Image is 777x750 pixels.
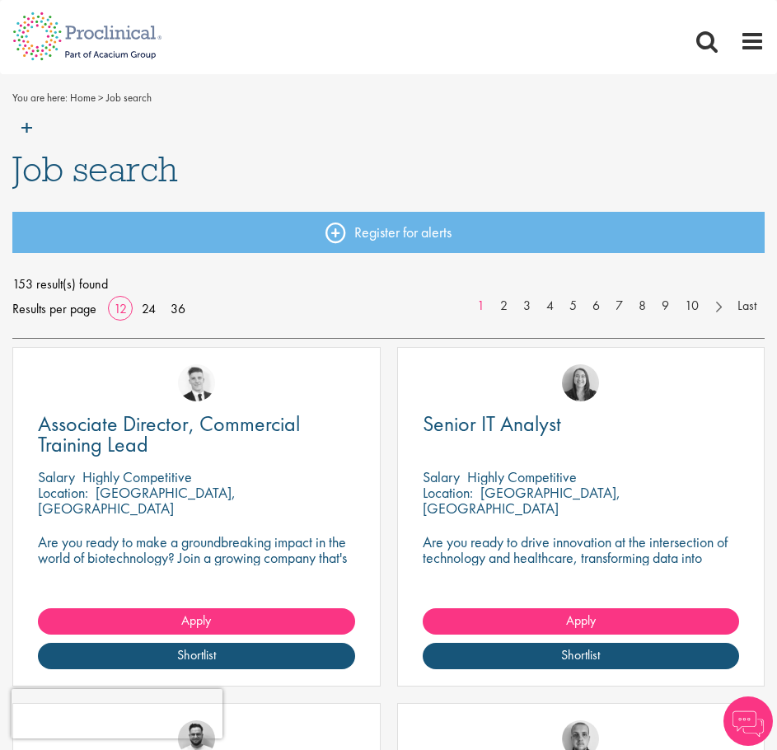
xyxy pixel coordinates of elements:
a: 24 [136,300,161,317]
span: Salary [423,467,460,486]
span: Results per page [12,297,96,321]
a: 1 [469,297,493,316]
a: Senior IT Analyst [423,414,740,434]
a: Shortlist [38,643,355,669]
a: 7 [607,297,631,316]
span: 153 result(s) found [12,272,765,297]
a: Last [729,297,765,316]
p: [GEOGRAPHIC_DATA], [GEOGRAPHIC_DATA] [38,483,236,518]
p: Are you ready to drive innovation at the intersection of technology and healthcare, transforming ... [423,534,740,597]
iframe: reCAPTCHA [12,689,222,738]
span: Senior IT Analyst [423,410,561,438]
a: 36 [165,300,191,317]
a: Associate Director, Commercial Training Lead [38,414,355,455]
img: Nicolas Daniel [178,364,215,401]
span: Salary [38,467,75,486]
img: Mia Kellerman [562,364,599,401]
a: Register for alerts [12,212,765,253]
p: Highly Competitive [82,467,192,486]
a: 2 [492,297,516,316]
a: 9 [653,297,677,316]
span: Location: [423,483,473,502]
a: 10 [676,297,707,316]
a: Apply [38,608,355,635]
span: Apply [181,612,211,629]
a: Shortlist [423,643,740,669]
p: Are you ready to make a groundbreaking impact in the world of biotechnology? Join a growing compa... [38,534,355,581]
a: 6 [584,297,608,316]
span: Apply [566,612,596,629]
p: Highly Competitive [467,467,577,486]
p: [GEOGRAPHIC_DATA], [GEOGRAPHIC_DATA] [423,483,620,518]
img: Chatbot [723,696,773,746]
span: Location: [38,483,88,502]
span: Job search [12,147,178,191]
a: 12 [108,300,133,317]
span: Associate Director, Commercial Training Lead [38,410,300,458]
a: 4 [538,297,562,316]
a: 5 [561,297,585,316]
a: 8 [630,297,654,316]
a: Apply [423,608,740,635]
a: 3 [515,297,539,316]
